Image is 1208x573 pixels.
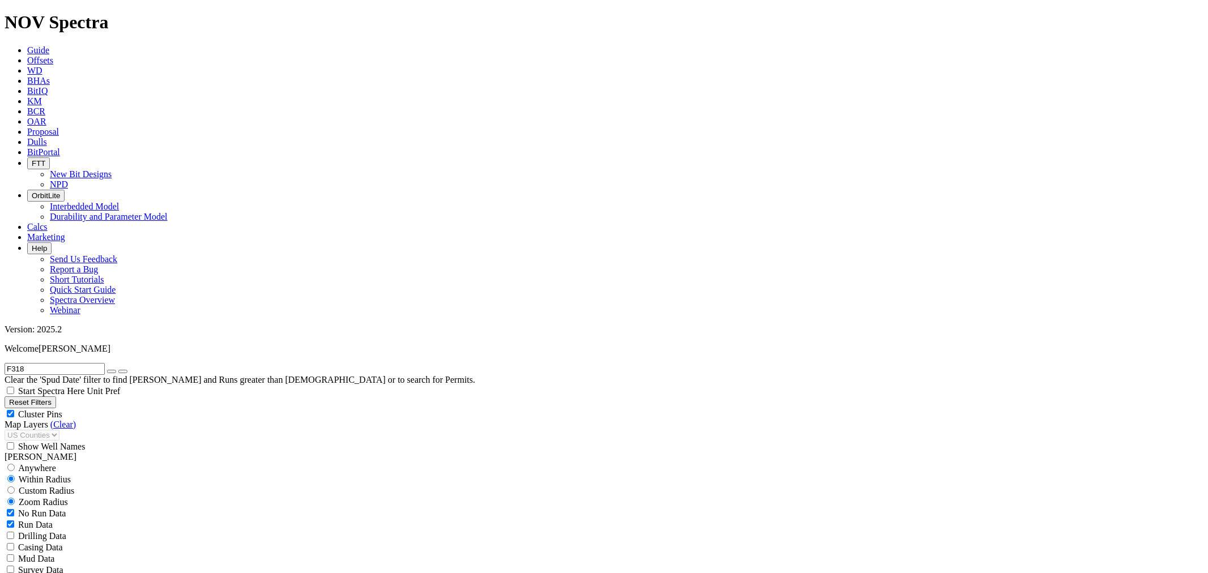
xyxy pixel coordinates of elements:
h1: NOV Spectra [5,12,1203,33]
a: WD [27,66,42,75]
button: FTT [27,157,50,169]
span: Anywhere [18,463,56,473]
a: Durability and Parameter Model [50,212,168,221]
span: Run Data [18,520,53,529]
span: Unit Pref [87,386,120,396]
a: BitPortal [27,147,60,157]
span: Casing Data [18,542,63,552]
a: BCR [27,106,45,116]
span: Custom Radius [19,486,74,495]
a: Marketing [27,232,65,242]
div: Version: 2025.2 [5,324,1203,335]
span: Within Radius [19,474,71,484]
span: Map Layers [5,420,48,429]
a: Interbedded Model [50,202,119,211]
a: BHAs [27,76,50,85]
a: Quick Start Guide [50,285,116,294]
a: Short Tutorials [50,275,104,284]
a: NPD [50,179,68,189]
span: Help [32,244,47,253]
button: Reset Filters [5,396,56,408]
a: Spectra Overview [50,295,115,305]
a: Webinar [50,305,80,315]
span: No Run Data [18,508,66,518]
button: Help [27,242,52,254]
span: Cluster Pins [18,409,62,419]
input: Start Spectra Here [7,387,14,394]
span: Start Spectra Here [18,386,84,396]
span: Show Well Names [18,442,85,451]
span: OrbitLite [32,191,60,200]
span: FTT [32,159,45,168]
a: OAR [27,117,46,126]
span: Mud Data [18,554,54,563]
p: Welcome [5,344,1203,354]
a: KM [27,96,42,106]
a: New Bit Designs [50,169,112,179]
span: Drilling Data [18,531,66,541]
span: Clear the 'Spud Date' filter to find [PERSON_NAME] and Runs greater than [DEMOGRAPHIC_DATA] or to... [5,375,475,384]
input: Search [5,363,105,375]
a: Report a Bug [50,264,98,274]
a: Dulls [27,137,47,147]
a: Send Us Feedback [50,254,117,264]
span: [PERSON_NAME] [39,344,110,353]
a: Offsets [27,55,53,65]
button: OrbitLite [27,190,65,202]
span: Zoom Radius [19,497,68,507]
a: Proposal [27,127,59,136]
div: [PERSON_NAME] [5,452,1203,462]
a: Calcs [27,222,48,232]
a: (Clear) [50,420,76,429]
a: BitIQ [27,86,48,96]
a: Guide [27,45,49,55]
